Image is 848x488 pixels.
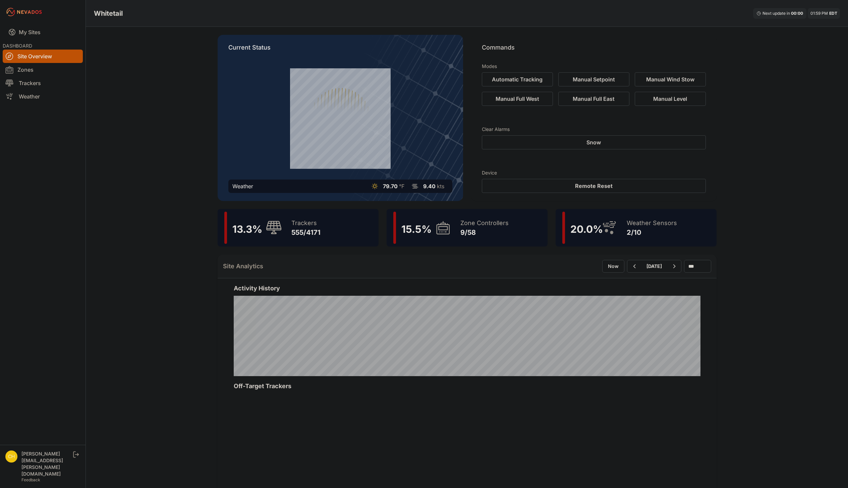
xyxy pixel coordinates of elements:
[228,43,452,58] p: Current Status
[791,11,803,16] div: 00 : 00
[21,477,40,482] a: Feedback
[482,169,706,176] h3: Device
[3,24,83,40] a: My Sites
[234,381,700,391] h2: Off-Target Trackers
[627,218,677,228] div: Weather Sensors
[234,284,700,293] h2: Activity History
[218,209,379,247] a: 13.3%Trackers555/4171
[558,72,629,86] button: Manual Setpoint
[762,11,790,16] span: Next update in
[556,209,717,247] a: 20.0%Weather Sensors2/10
[641,260,667,272] button: [DATE]
[460,218,509,228] div: Zone Controllers
[627,228,677,237] div: 2/10
[291,228,321,237] div: 555/4171
[829,11,837,16] span: EDT
[482,179,706,193] button: Remote Reset
[3,50,83,63] a: Site Overview
[482,72,553,86] button: Automatic Tracking
[232,182,253,190] div: Weather
[482,43,706,58] p: Commands
[94,9,123,18] h3: Whitetail
[460,228,509,237] div: 9/58
[423,183,436,190] span: 9.40
[291,218,321,228] div: Trackers
[5,7,43,17] img: Nevados
[570,223,603,235] span: 20.0 %
[3,90,83,103] a: Weather
[232,223,262,235] span: 13.3 %
[3,63,83,76] a: Zones
[401,223,432,235] span: 15.5 %
[5,450,17,463] img: chris.young@nevados.solar
[635,92,706,106] button: Manual Level
[3,76,83,90] a: Trackers
[399,183,404,190] span: °F
[602,260,624,273] button: Now
[482,126,706,133] h3: Clear Alarms
[223,262,263,271] h2: Site Analytics
[482,92,553,106] button: Manual Full West
[3,43,32,49] span: DASHBOARD
[482,63,497,70] h3: Modes
[21,450,72,477] div: [PERSON_NAME][EMAIL_ADDRESS][PERSON_NAME][DOMAIN_NAME]
[635,72,706,86] button: Manual Wind Stow
[387,209,548,247] a: 15.5%Zone Controllers9/58
[383,183,398,190] span: 79.70
[437,183,444,190] span: kts
[482,135,706,149] button: Snow
[810,11,828,16] span: 01:59 PM
[558,92,629,106] button: Manual Full East
[94,5,123,22] nav: Breadcrumb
